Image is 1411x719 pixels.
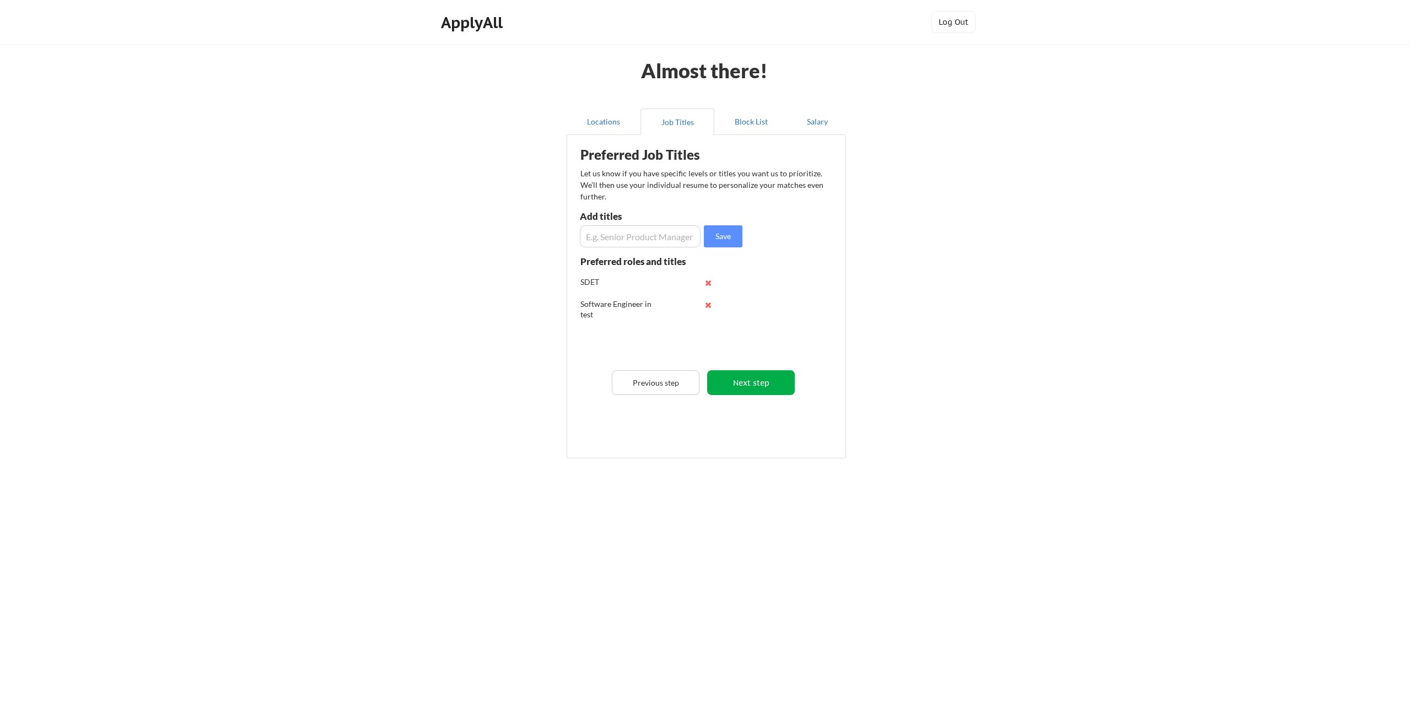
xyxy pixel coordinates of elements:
[580,148,720,161] div: Preferred Job Titles
[441,13,506,32] div: ApplyAll
[714,109,788,135] button: Block List
[707,370,795,395] button: Next step
[580,299,653,320] div: Software Engineer in test
[580,212,697,221] div: Add titles
[704,225,742,247] button: Save
[580,167,825,202] div: Let us know if you have specific levels or titles you want us to prioritize. We’ll then use your ...
[931,11,976,33] button: Log Out
[580,257,700,266] div: Preferred roles and titles
[567,109,640,135] button: Locations
[612,370,699,395] button: Previous step
[788,109,846,135] button: Salary
[580,225,701,247] input: E.g. Senior Product Manager
[628,61,782,80] div: Almost there!
[640,109,714,135] button: Job Titles
[580,277,653,288] div: SDET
